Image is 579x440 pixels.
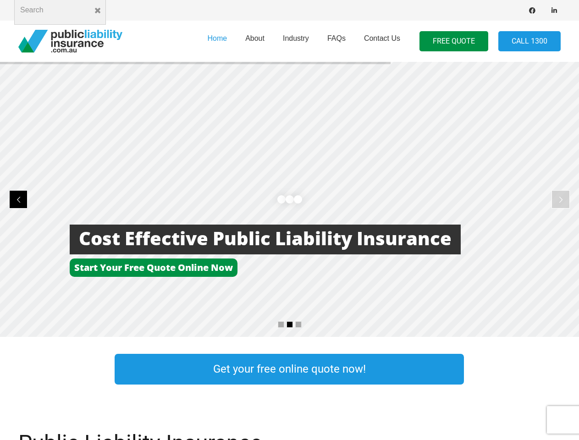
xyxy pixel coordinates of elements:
[498,31,561,52] a: Call 1300
[236,18,274,65] a: About
[364,34,400,42] span: Contact Us
[245,34,265,42] span: About
[115,354,464,385] a: Get your free online quote now!
[89,2,106,19] button: Close
[548,4,561,17] a: LinkedIn
[526,4,539,17] a: Facebook
[327,34,346,42] span: FAQs
[198,18,236,65] a: Home
[355,18,409,65] a: Contact Us
[419,31,488,52] a: FREE QUOTE
[482,352,579,387] a: Link
[274,18,318,65] a: Industry
[318,18,355,65] a: FAQs
[18,30,122,53] a: pli_logotransparent
[207,34,227,42] span: Home
[283,34,309,42] span: Industry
